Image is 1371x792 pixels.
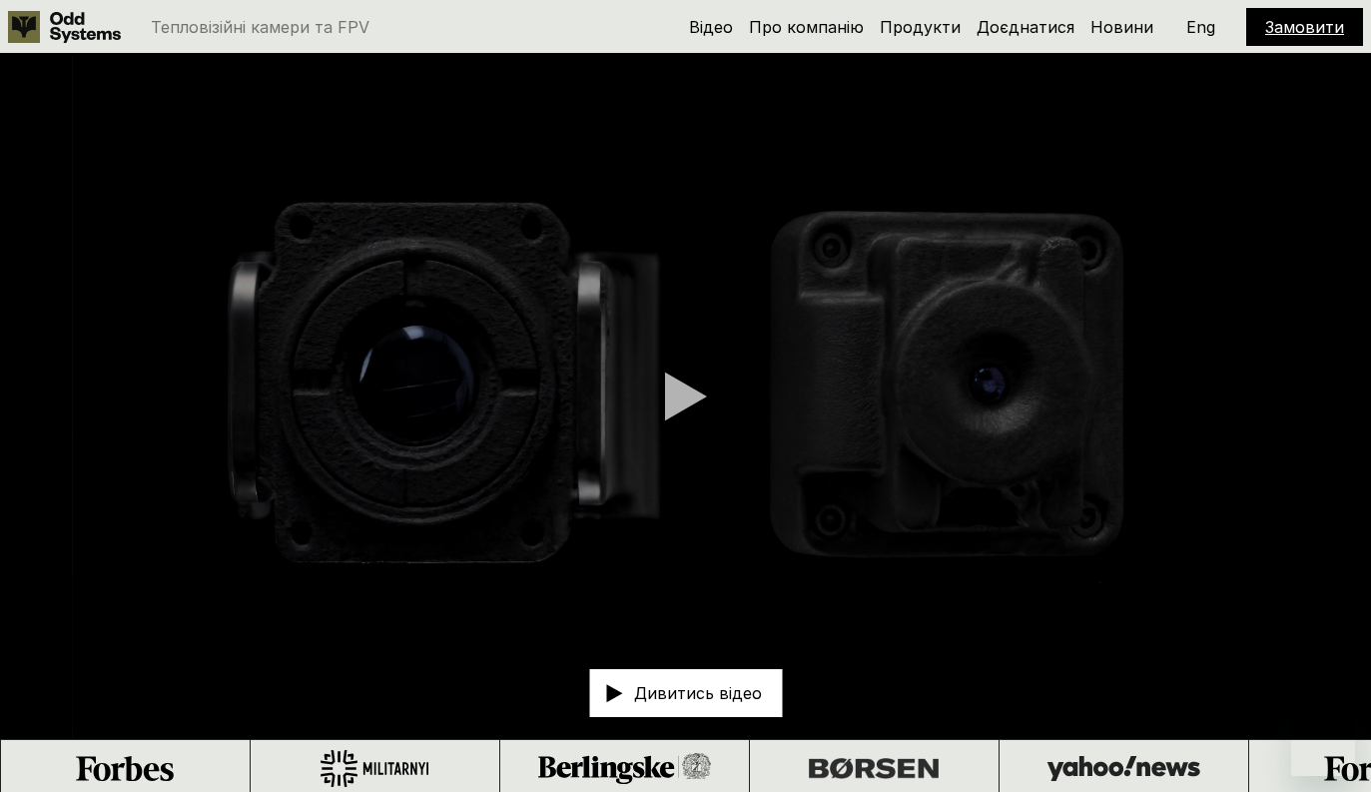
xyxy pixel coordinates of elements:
[1186,19,1215,35] p: Eng
[749,17,864,37] a: Про компанію
[689,17,733,37] a: Відео
[151,19,369,35] p: Тепловізійні камери та FPV
[1265,17,1344,37] a: Замовити
[1291,712,1355,776] iframe: Кнопка запуска окна обмена сообщениями
[977,17,1074,37] a: Доєднатися
[634,685,762,701] p: Дивитись відео
[880,17,961,37] a: Продукти
[1090,17,1153,37] a: Новини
